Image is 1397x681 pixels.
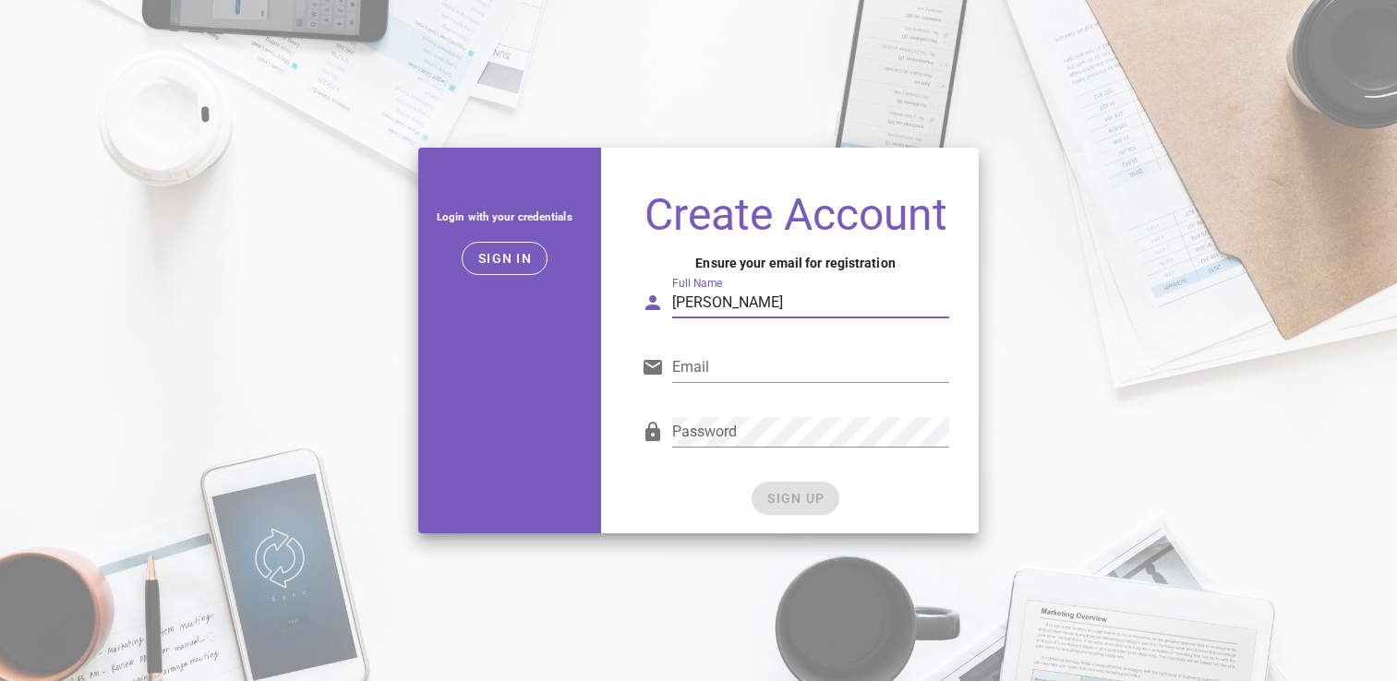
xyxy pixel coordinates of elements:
button: Sign in [462,242,548,275]
span: Sign in [477,251,532,266]
h5: Login with your credentials [433,207,575,227]
input: Your full name (e.g. John Doe) [672,288,948,317]
iframe: Tidio Chat [1145,562,1389,649]
h4: Ensure your email for registration [642,253,948,273]
h1: Create Account [642,192,948,238]
label: Full Name [672,277,722,291]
